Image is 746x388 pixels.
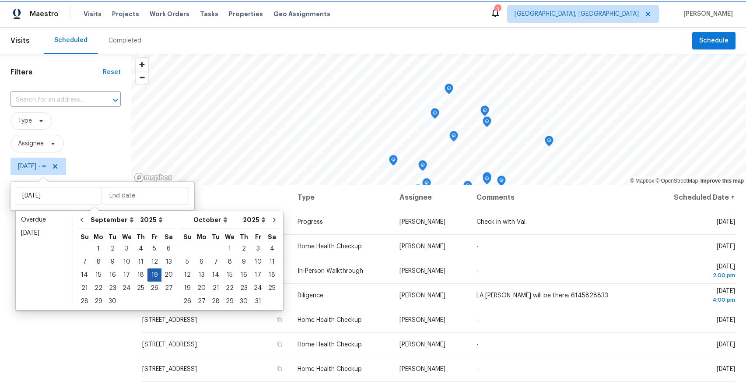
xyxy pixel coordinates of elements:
[630,178,654,184] a: Mapbox
[241,213,268,226] select: Year
[209,282,223,294] div: 21
[136,71,148,84] button: Zoom out
[237,295,251,308] div: Thu Oct 30 2025
[194,295,209,307] div: 27
[265,269,279,281] div: 18
[240,234,248,240] abbr: Thursday
[134,173,172,183] a: Mapbox homepage
[77,295,91,307] div: 28
[237,268,251,282] div: Thu Oct 16 2025
[399,268,445,274] span: [PERSON_NAME]
[180,295,194,308] div: Sun Oct 26 2025
[237,242,251,255] div: Thu Oct 02 2025
[112,10,139,18] span: Projects
[77,282,91,294] div: 21
[180,256,194,268] div: 5
[151,234,158,240] abbr: Friday
[180,268,194,282] div: Sun Oct 12 2025
[147,282,161,294] div: 26
[161,269,176,281] div: 20
[265,256,279,268] div: 11
[105,295,119,307] div: 30
[191,213,241,226] select: Month
[655,271,735,280] div: 2:00 pm
[75,211,88,229] button: Go to previous month
[655,264,735,280] span: [DATE]
[476,219,527,225] span: Check in with Val.
[717,366,735,372] span: [DATE]
[251,282,265,294] div: 24
[480,106,489,119] div: Map marker
[422,178,431,192] div: Map marker
[134,282,147,295] div: Thu Sep 25 2025
[655,296,735,304] div: 4:00 pm
[648,185,735,210] th: Scheduled Date ↑
[265,282,279,295] div: Sat Oct 25 2025
[276,340,284,348] button: Copy Address
[655,178,698,184] a: OpenStreetMap
[103,68,121,77] div: Reset
[77,295,91,308] div: Sun Sep 28 2025
[54,36,88,45] div: Scheduled
[237,256,251,268] div: 9
[180,269,194,281] div: 12
[134,256,147,268] div: 11
[150,10,189,18] span: Work Orders
[389,155,398,169] div: Map marker
[194,295,209,308] div: Mon Oct 27 2025
[180,282,194,295] div: Sun Oct 19 2025
[251,268,265,282] div: Fri Oct 17 2025
[655,288,735,304] span: [DATE]
[105,242,119,255] div: Tue Sep 02 2025
[119,269,134,281] div: 17
[18,116,32,125] span: Type
[134,269,147,281] div: 18
[399,219,445,225] span: [PERSON_NAME]
[109,36,141,45] div: Completed
[11,93,96,107] input: Search for an address...
[251,295,265,308] div: Fri Oct 31 2025
[298,366,362,372] span: Home Health Checkup
[18,139,44,148] span: Assignee
[223,269,237,281] div: 15
[91,242,105,255] div: Mon Sep 01 2025
[30,10,59,18] span: Maestro
[91,295,105,307] div: 29
[476,342,479,348] span: -
[105,282,119,295] div: Tue Sep 23 2025
[476,293,608,299] span: LA [PERSON_NAME] will be there: 6145828833
[136,58,148,71] span: Zoom in
[119,256,134,268] div: 10
[180,282,194,294] div: 19
[91,295,105,308] div: Mon Sep 29 2025
[223,243,237,255] div: 1
[134,255,147,268] div: Thu Sep 11 2025
[399,366,445,372] span: [PERSON_NAME]
[483,174,491,187] div: Map marker
[399,317,445,323] span: [PERSON_NAME]
[91,268,105,282] div: Mon Sep 15 2025
[77,255,91,268] div: Sun Sep 07 2025
[109,94,122,106] button: Open
[717,342,735,348] span: [DATE]
[223,295,237,307] div: 29
[84,10,102,18] span: Visits
[265,242,279,255] div: Sat Oct 04 2025
[298,342,362,348] span: Home Health Checkup
[194,255,209,268] div: Mon Oct 06 2025
[418,160,427,174] div: Map marker
[197,234,207,240] abbr: Monday
[251,295,265,307] div: 31
[105,255,119,268] div: Tue Sep 09 2025
[119,282,134,294] div: 24
[137,234,145,240] abbr: Thursday
[265,243,279,255] div: 4
[399,342,445,348] span: [PERSON_NAME]
[413,184,422,198] div: Map marker
[161,268,176,282] div: Sat Sep 20 2025
[717,219,735,225] span: [DATE]
[463,181,472,194] div: Map marker
[209,295,223,307] div: 28
[273,10,330,18] span: Geo Assignments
